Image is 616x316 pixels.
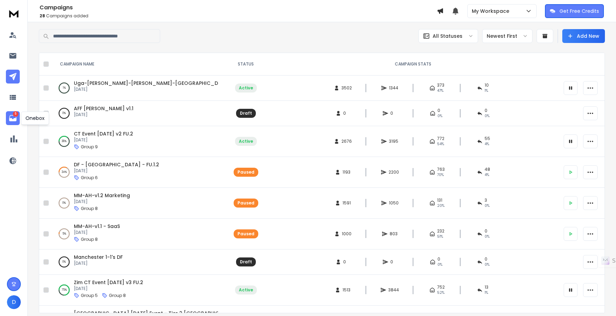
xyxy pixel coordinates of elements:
p: Group 8 [81,237,98,242]
div: Onebox [21,112,49,125]
span: 0 % [485,234,489,239]
div: Active [239,139,253,144]
p: My Workspace [472,8,512,15]
p: 36 % [62,138,67,145]
p: Group 8 [109,293,126,298]
p: [DATE] [74,168,159,174]
span: 0 [390,111,397,116]
a: Manchester 1-1's DF [74,254,123,261]
span: 47 % [437,88,443,94]
a: CT Event [DATE] v2 FU.2 [74,130,133,137]
td: 0%AFF [PERSON_NAME] v1.1[DATE] [52,101,225,126]
div: Paused [237,200,254,206]
p: [DATE] [74,199,130,204]
span: 10 [485,82,489,88]
p: 1 % [63,85,66,91]
span: 0 [485,256,487,262]
span: 52 % [437,290,444,296]
p: [DATE] [74,286,143,291]
p: 0 % [62,258,66,265]
p: 34 % [62,169,67,176]
p: Group 9 [81,144,98,150]
p: 5 [13,111,18,117]
span: 0 [437,256,440,262]
span: 0 [485,108,487,113]
span: 0 [343,111,350,116]
span: 51 % [437,234,443,239]
div: Paused [237,231,254,237]
a: AFF [PERSON_NAME] v1.1 [74,105,133,112]
div: Active [239,287,253,293]
div: Active [239,85,253,91]
span: Uga-[PERSON_NAME]-[PERSON_NAME]-[GEOGRAPHIC_DATA] [74,80,231,87]
span: 0 [343,259,350,265]
button: Get Free Credits [545,4,604,18]
p: Group 6 [81,175,98,181]
span: 0 [390,259,397,265]
td: 0%Manchester 1-1's DF[DATE] [52,249,225,275]
a: DF - [GEOGRAPHIC_DATA] - FU.1.2 [74,161,159,168]
p: [DATE] [74,230,120,235]
span: 3195 [389,139,398,144]
span: 3 [485,197,487,203]
span: MM-AH-v1.2 Marketing [74,192,130,199]
p: 0 % [62,110,66,117]
div: Paused [237,169,254,175]
p: 75 % [62,287,67,293]
span: 3844 [388,287,399,293]
span: 0% [485,262,489,267]
span: 0 % [485,203,489,209]
p: Get Free Credits [559,8,599,15]
span: 54 % [437,141,444,147]
p: [DATE] [74,261,123,266]
img: logo [7,7,21,20]
span: 48 [485,167,490,172]
span: 1050 [389,200,399,206]
td: 5%MM-AH-v1.1 - SaaS[DATE]Group 8 [52,219,225,249]
span: 1193 [342,169,350,175]
td: 1%Uga-[PERSON_NAME]-[PERSON_NAME]-[GEOGRAPHIC_DATA][DATE] [52,76,225,101]
span: 20 % [437,203,444,209]
span: 763 [437,167,445,172]
h1: Campaigns [40,3,437,12]
span: 70 % [437,172,444,178]
td: 0%MM-AH-v1.2 Marketing[DATE]Group 8 [52,188,225,219]
button: D [7,295,21,309]
span: 772 [437,136,444,141]
p: Campaigns added [40,13,437,19]
a: MM-AH-v1.1 - SaaS [74,223,120,230]
td: 75%Zim CT Event [DATE] v3 FU.2[DATE]Group 5Group 8 [52,275,225,306]
span: 1000 [342,231,352,237]
td: 34%DF - [GEOGRAPHIC_DATA] - FU.1.2[DATE]Group 6 [52,157,225,188]
a: Zim CT Event [DATE] v3 FU.2 [74,279,143,286]
span: 0% [485,113,489,119]
th: CAMPAIGN STATS [267,53,559,76]
th: CAMPAIGN NAME [52,53,225,76]
span: 0% [437,113,442,119]
span: 4 % [485,141,489,147]
span: 131 [437,197,442,203]
span: 13 [485,284,488,290]
span: 0 [485,228,487,234]
span: 0 [437,108,440,113]
p: Group 8 [81,206,98,211]
span: 373 [437,82,444,88]
span: 3502 [341,85,352,91]
p: [DATE] [74,112,133,117]
p: Group 5 [81,293,98,298]
p: 5 % [62,230,66,237]
p: All Statuses [433,33,462,39]
button: Newest First [482,29,532,43]
div: Draft [240,259,252,265]
span: 0% [437,262,442,267]
span: 1344 [389,85,398,91]
span: 1591 [342,200,351,206]
span: 1 % [485,290,488,296]
span: 232 [437,228,444,234]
